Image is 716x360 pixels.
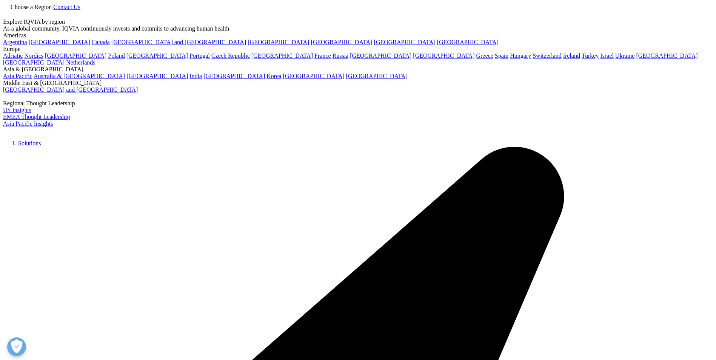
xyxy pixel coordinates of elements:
[350,52,411,59] a: [GEOGRAPHIC_DATA]
[66,59,95,66] a: Netherlands
[53,4,80,10] a: Contact Us
[189,73,202,79] a: India
[3,46,713,52] div: Europe
[333,52,349,59] a: Russia
[495,52,508,59] a: Spain
[29,39,90,45] a: [GEOGRAPHIC_DATA]
[437,39,499,45] a: [GEOGRAPHIC_DATA]
[18,140,41,146] a: Solutions
[476,52,493,59] a: Greece
[636,52,698,59] a: [GEOGRAPHIC_DATA]
[211,52,250,59] a: Czech Republic
[92,39,110,45] a: Canada
[3,100,713,107] div: Regional Thought Leadership
[3,59,65,66] a: [GEOGRAPHIC_DATA]
[3,52,23,59] a: Adriatic
[251,52,313,59] a: [GEOGRAPHIC_DATA]
[283,73,344,79] a: [GEOGRAPHIC_DATA]
[126,73,188,79] a: [GEOGRAPHIC_DATA]
[311,39,372,45] a: [GEOGRAPHIC_DATA]
[111,39,246,45] a: [GEOGRAPHIC_DATA] and [GEOGRAPHIC_DATA]
[266,73,281,79] a: Korea
[510,52,531,59] a: Hungary
[615,52,635,59] a: Ukraine
[24,52,43,59] a: Nordics
[3,73,32,79] a: Asia Pacific
[3,86,138,93] a: [GEOGRAPHIC_DATA] and [GEOGRAPHIC_DATA]
[189,52,210,59] a: Portugal
[3,39,27,45] a: Argentina
[108,52,125,59] a: Poland
[248,39,309,45] a: [GEOGRAPHIC_DATA]
[374,39,436,45] a: [GEOGRAPHIC_DATA]
[563,52,580,59] a: Ireland
[126,52,188,59] a: [GEOGRAPHIC_DATA]
[600,52,614,59] a: Israel
[3,114,70,120] a: EMEA Thought Leadership
[3,120,53,127] a: Asia Pacific Insights
[45,52,106,59] a: [GEOGRAPHIC_DATA]
[3,66,713,73] div: Asia & [GEOGRAPHIC_DATA]
[3,25,713,32] div: As a global community, IQVIA continuously invests and commits to advancing human health.
[3,107,31,113] a: US Insights
[203,73,265,79] a: [GEOGRAPHIC_DATA]
[582,52,599,59] a: Turkey
[34,73,125,79] a: Australia & [GEOGRAPHIC_DATA]
[3,32,713,39] div: Americas
[346,73,408,79] a: [GEOGRAPHIC_DATA]
[11,4,52,10] span: Choose a Region
[3,80,713,86] div: Middle East & [GEOGRAPHIC_DATA]
[413,52,474,59] a: [GEOGRAPHIC_DATA]
[533,52,561,59] a: Switzerland
[7,337,26,356] button: Open Preferences
[3,18,713,25] div: Explore IQVIA by region
[314,52,331,59] a: France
